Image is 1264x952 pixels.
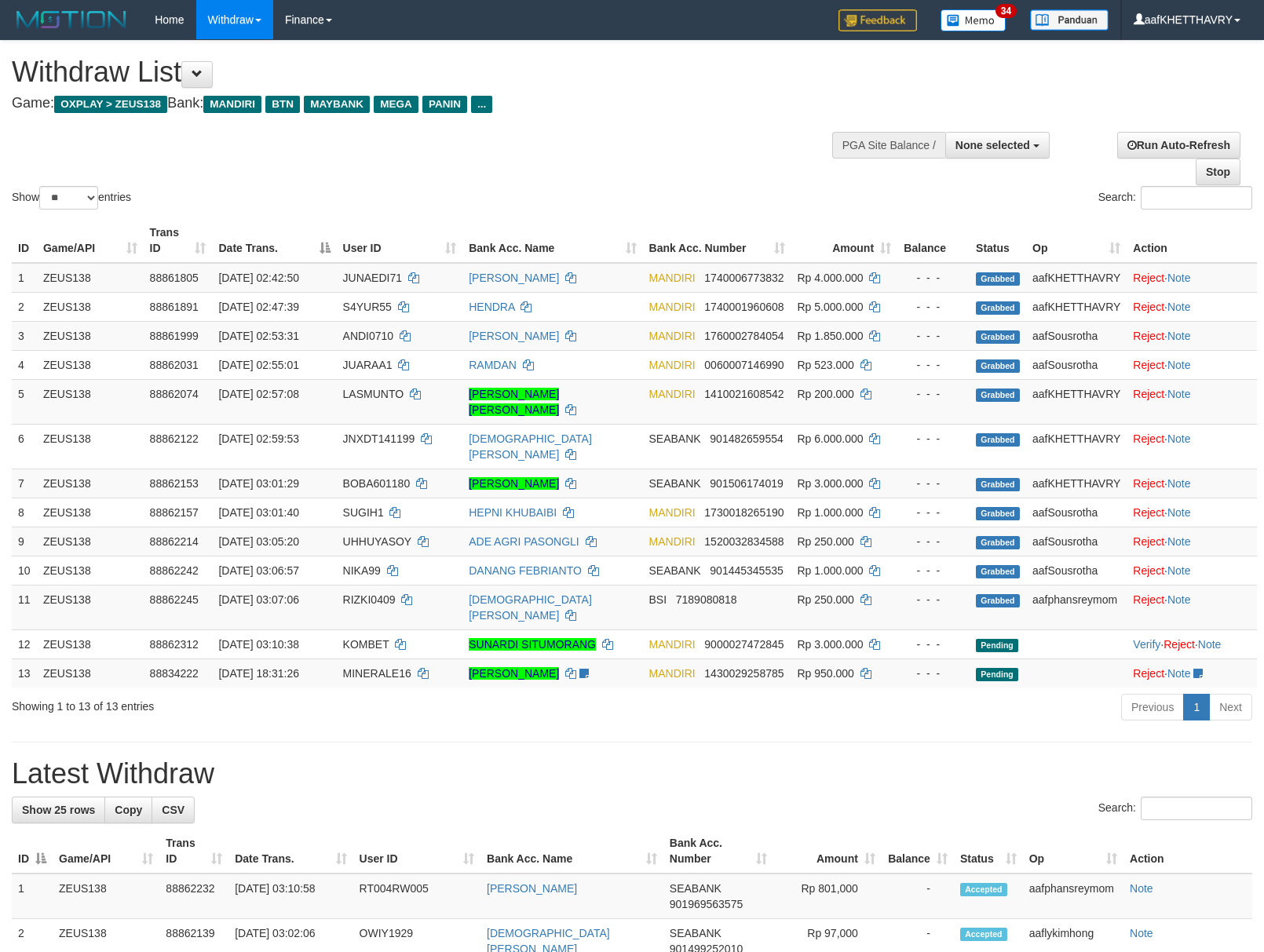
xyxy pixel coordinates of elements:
span: [DATE] 03:01:29 [218,477,298,490]
span: Rp 5.000.000 [798,301,864,313]
span: [DATE] 03:10:38 [218,638,298,651]
span: Accepted [960,928,1007,941]
td: ZEUS138 [37,498,144,527]
th: ID [12,218,37,263]
span: Grabbed [976,388,1020,402]
span: RIZKI0409 [343,593,396,606]
td: · [1127,527,1257,556]
a: Reject [1133,667,1164,680]
th: Op: activate to sort column ascending [1023,829,1123,874]
label: Search: [1098,186,1252,210]
td: · · [1127,629,1257,658]
td: 3 [12,321,37,350]
span: Pending [976,668,1018,681]
span: BSI [649,593,667,606]
th: ID: activate to sort column descending [12,829,53,874]
td: 1 [12,874,53,919]
th: Game/API: activate to sort column ascending [37,218,144,263]
td: 4 [12,350,37,379]
span: [DATE] 03:07:06 [218,593,298,606]
a: Reject [1164,638,1195,651]
td: · [1127,556,1257,585]
th: Amount: activate to sort column ascending [773,829,882,874]
td: aafSousrotha [1026,350,1127,379]
div: - - - [904,476,963,491]
span: SEABANK [670,927,722,939]
a: Note [1167,272,1191,284]
div: - - - [904,299,963,315]
div: - - - [904,592,963,607]
div: PGA Site Balance / [832,132,945,159]
td: 7 [12,469,37,498]
span: Rp 200.000 [798,388,854,400]
span: [DATE] 02:42:50 [218,272,298,284]
th: Trans ID: activate to sort column ascending [144,218,213,263]
th: Status: activate to sort column ascending [954,829,1023,874]
th: Amount: activate to sort column ascending [791,218,898,263]
span: Rp 250.000 [798,593,854,606]
h1: Withdraw List [12,57,827,88]
a: Note [1167,388,1191,400]
th: Status [970,218,1026,263]
span: Copy 1760002784054 to clipboard [704,330,784,342]
th: User ID: activate to sort column ascending [337,218,463,263]
span: Pending [976,639,1018,652]
span: [DATE] 03:05:20 [218,535,298,548]
span: MANDIRI [649,359,696,371]
td: - [882,874,954,919]
td: 9 [12,527,37,556]
th: Game/API: activate to sort column ascending [53,829,159,874]
span: Rp 250.000 [798,535,854,548]
th: Date Trans.: activate to sort column descending [212,218,336,263]
span: Copy 1730018265190 to clipboard [704,506,784,519]
span: MANDIRI [649,667,696,680]
a: Note [1167,477,1191,490]
span: Copy 1430029258785 to clipboard [704,667,784,680]
span: Grabbed [976,478,1020,491]
span: None selected [955,139,1030,151]
td: aafSousrotha [1026,321,1127,350]
span: Copy 1740001960608 to clipboard [704,301,784,313]
span: Show 25 rows [22,804,95,816]
td: aafSousrotha [1026,556,1127,585]
a: [PERSON_NAME] [469,667,559,680]
div: - - - [904,534,963,549]
td: 5 [12,379,37,424]
td: ZEUS138 [37,379,144,424]
td: · [1127,469,1257,498]
a: [DEMOGRAPHIC_DATA][PERSON_NAME] [469,432,592,461]
span: 88862157 [150,506,199,519]
a: [PERSON_NAME] [469,272,559,284]
span: Rp 950.000 [798,667,854,680]
img: MOTION_logo.png [12,8,131,31]
span: 88861891 [150,301,199,313]
span: 88862312 [150,638,199,651]
span: 88861805 [150,272,199,284]
div: - - - [904,386,963,402]
td: ZEUS138 [37,629,144,658]
a: HEPNI KHUBAIBI [469,506,557,519]
a: 1 [1183,694,1210,720]
span: S4YUR55 [343,301,392,313]
span: Grabbed [976,301,1020,315]
td: ZEUS138 [37,263,144,293]
a: DANANG FEBRIANTO [469,564,582,577]
span: MEGA [374,96,418,113]
td: 88862232 [159,874,228,919]
span: Rp 3.000.000 [798,477,864,490]
span: MANDIRI [649,638,696,651]
span: 88862242 [150,564,199,577]
a: Reject [1133,301,1164,313]
a: Note [1167,506,1191,519]
td: ZEUS138 [37,292,144,321]
span: Copy 1520032834588 to clipboard [704,535,784,548]
span: Grabbed [976,507,1020,520]
img: Button%20Memo.svg [941,9,1006,31]
span: Copy 0060007146990 to clipboard [704,359,784,371]
span: [DATE] 02:57:08 [218,388,298,400]
th: Op: activate to sort column ascending [1026,218,1127,263]
span: 88862074 [150,388,199,400]
td: ZEUS138 [37,350,144,379]
a: Reject [1133,359,1164,371]
span: CSV [162,804,184,816]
